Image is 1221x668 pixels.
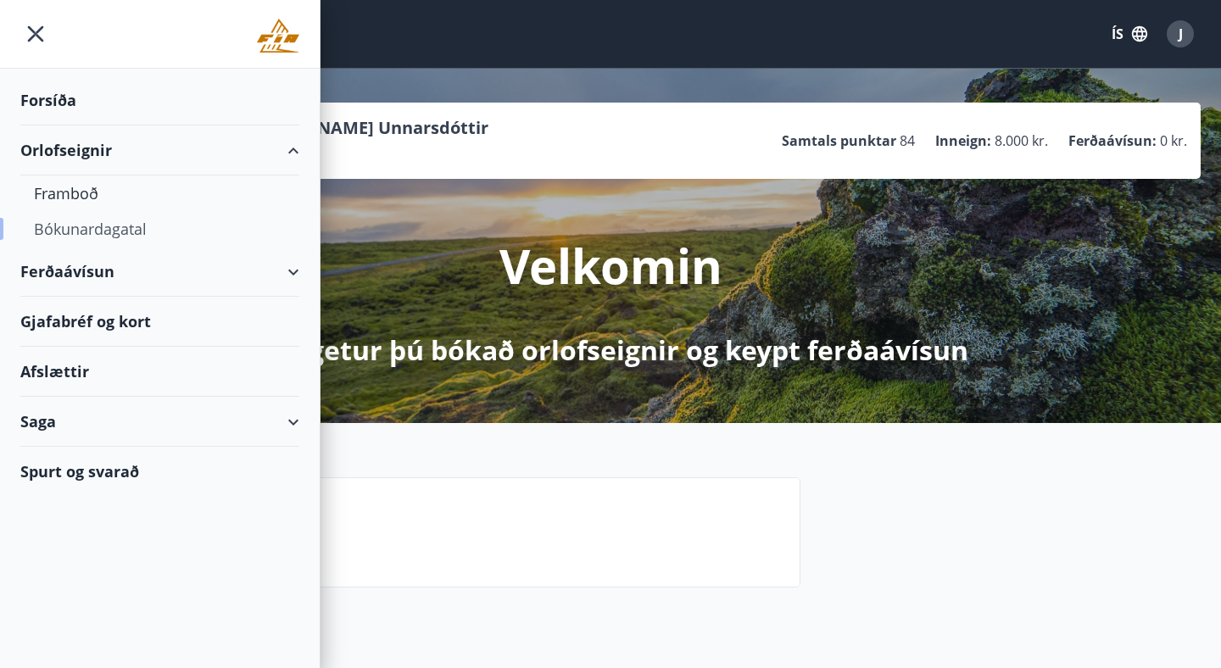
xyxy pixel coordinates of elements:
button: menu [20,19,51,49]
p: Velkomin [499,233,722,298]
p: Spurt og svarað [145,520,786,549]
p: Hér getur þú bókað orlofseignir og keypt ferðaávísun [253,331,968,369]
div: Afslættir [20,347,299,397]
div: Framboð [34,175,286,211]
button: ÍS [1102,19,1157,49]
span: J [1179,25,1183,43]
div: Gjafabréf og kort [20,297,299,347]
div: Forsíða [20,75,299,125]
div: Saga [20,397,299,447]
p: Inneign : [935,131,991,150]
div: Orlofseignir [20,125,299,175]
button: J [1160,14,1201,54]
div: Ferðaávísun [20,247,299,297]
p: Ferðaávísun : [1068,131,1157,150]
p: Samtals punktar [782,131,896,150]
span: 0 kr. [1160,131,1187,150]
img: union_logo [257,19,299,53]
div: Spurt og svarað [20,447,299,496]
span: 8.000 kr. [995,131,1048,150]
span: 84 [900,131,915,150]
div: Bókunardagatal [34,211,286,247]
